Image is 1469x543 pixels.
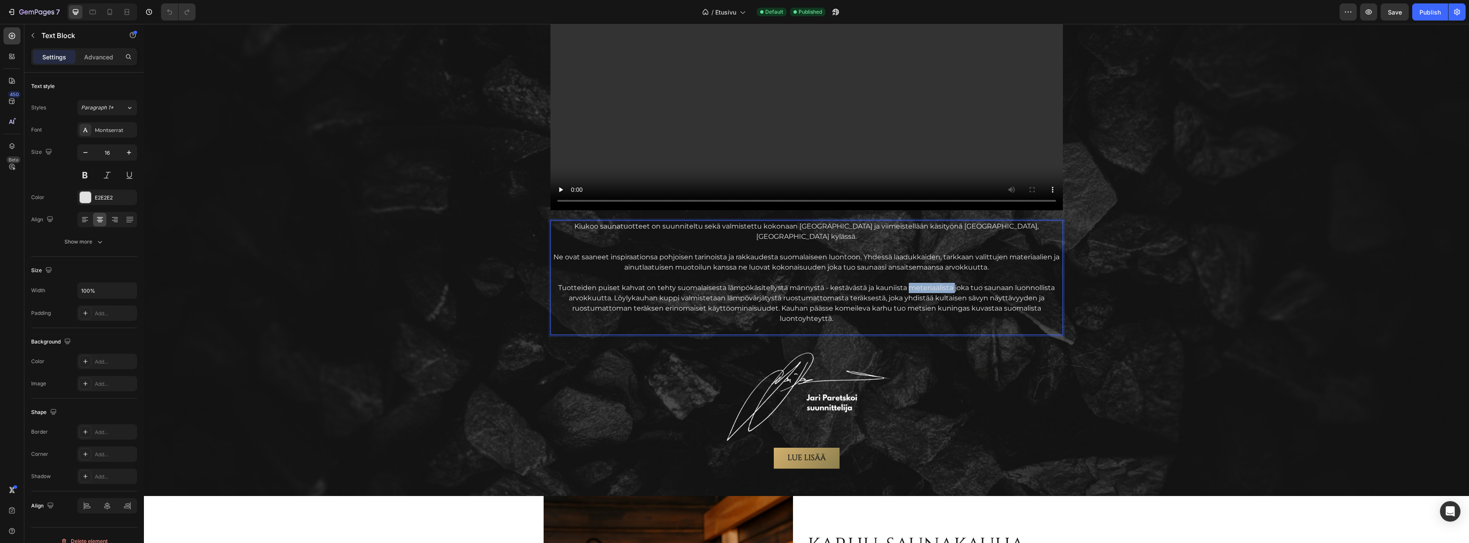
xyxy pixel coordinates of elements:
[31,147,54,158] div: Size
[1381,3,1409,21] button: Save
[644,427,682,441] p: Lue lisää
[31,428,48,436] div: Border
[31,234,137,249] button: Show more
[31,104,46,112] div: Styles
[31,500,56,512] div: Align
[663,508,881,536] h2: Karhu-saunakauha
[715,8,736,17] span: Etusivu
[8,91,20,98] div: 450
[1412,3,1448,21] button: Publish
[1440,501,1460,522] div: Open Intercom Messenger
[31,287,45,294] div: Width
[31,265,54,276] div: Size
[1419,8,1441,17] div: Publish
[31,358,44,365] div: Color
[31,450,48,458] div: Corner
[31,309,51,317] div: Padding
[407,197,919,311] div: Rich Text Editor. Editing area: main
[42,53,66,62] p: Settings
[31,214,55,226] div: Align
[95,194,135,202] div: E2E2E2
[765,8,783,16] span: Default
[95,358,135,366] div: Add...
[144,24,1469,543] iframe: Design area
[407,197,918,218] p: Kiukoo saunatuotteet on suunniteltu sekä valmistettu kokonaan [GEOGRAPHIC_DATA] ja viimeistellään...
[95,310,135,317] div: Add...
[31,473,51,480] div: Shadow
[31,380,46,387] div: Image
[77,100,137,115] button: Paragraph 1*
[31,194,44,201] div: Color
[31,407,59,418] div: Shape
[56,7,60,17] p: 7
[78,283,137,298] input: Auto
[31,336,73,348] div: Background
[6,156,20,163] div: Beta
[407,259,918,300] p: Tuotteiden puiset kahvat on tehty suomalaisesta lämpökäsitellystä männystä - kestävästä ja kaunii...
[95,380,135,388] div: Add...
[407,228,918,249] p: Ne ovat saaneet inspiraationsa pohjoisen tarinoista ja rakkaudesta suomalaiseen luontoon. Yhdessä...
[161,3,196,21] div: Undo/Redo
[31,82,55,90] div: Text style
[1388,9,1402,16] span: Save
[95,429,135,436] div: Add...
[95,473,135,481] div: Add...
[84,53,113,62] p: Advanced
[81,104,114,112] span: Paragraph 1*
[630,424,696,444] a: Lue lisää
[95,451,135,458] div: Add...
[711,8,714,17] span: /
[799,8,822,16] span: Published
[64,238,104,246] div: Show more
[95,126,135,134] div: Montserrat
[577,321,748,424] img: gempages_579199383455662613-9cf9e14a-0384-4bcc-aa58-c1cd58fa8d0e.png
[3,3,64,21] button: 7
[41,30,114,41] p: Text Block
[31,126,42,134] div: Font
